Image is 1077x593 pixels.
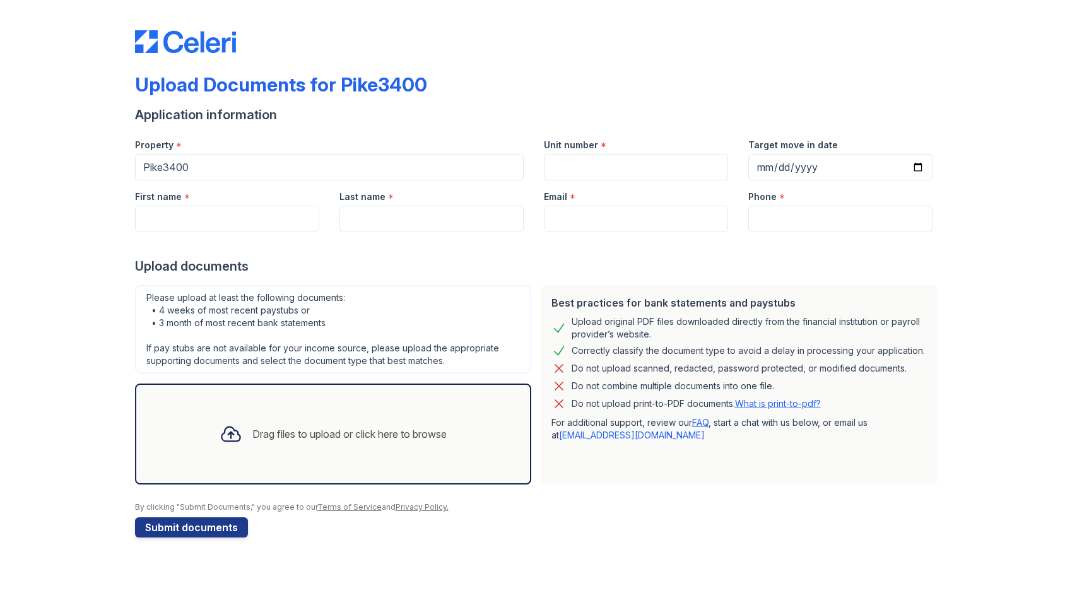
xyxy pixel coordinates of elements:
div: Upload original PDF files downloaded directly from the financial institution or payroll provider’... [572,315,927,341]
label: Target move in date [748,139,838,151]
label: Email [544,191,567,203]
p: For additional support, review our , start a chat with us below, or email us at [551,416,927,442]
a: Terms of Service [317,502,382,512]
div: Upload Documents for Pike3400 [135,73,427,96]
a: What is print-to-pdf? [735,398,821,409]
button: Submit documents [135,517,248,537]
div: Best practices for bank statements and paystubs [551,295,927,310]
div: Upload documents [135,257,943,275]
a: FAQ [692,417,709,428]
div: Do not combine multiple documents into one file. [572,379,774,394]
label: First name [135,191,182,203]
img: CE_Logo_Blue-a8612792a0a2168367f1c8372b55b34899dd931a85d93a1a3d3e32e68fde9ad4.png [135,30,236,53]
div: Please upload at least the following documents: • 4 weeks of most recent paystubs or • 3 month of... [135,285,531,373]
label: Last name [339,191,385,203]
a: Privacy Policy. [396,502,449,512]
label: Phone [748,191,777,203]
a: [EMAIL_ADDRESS][DOMAIN_NAME] [559,430,705,440]
div: Do not upload scanned, redacted, password protected, or modified documents. [572,361,907,376]
label: Unit number [544,139,598,151]
label: Property [135,139,174,151]
p: Do not upload print-to-PDF documents. [572,397,821,410]
div: Drag files to upload or click here to browse [252,426,447,442]
div: Application information [135,106,943,124]
div: Correctly classify the document type to avoid a delay in processing your application. [572,343,925,358]
div: By clicking "Submit Documents," you agree to our and [135,502,943,512]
